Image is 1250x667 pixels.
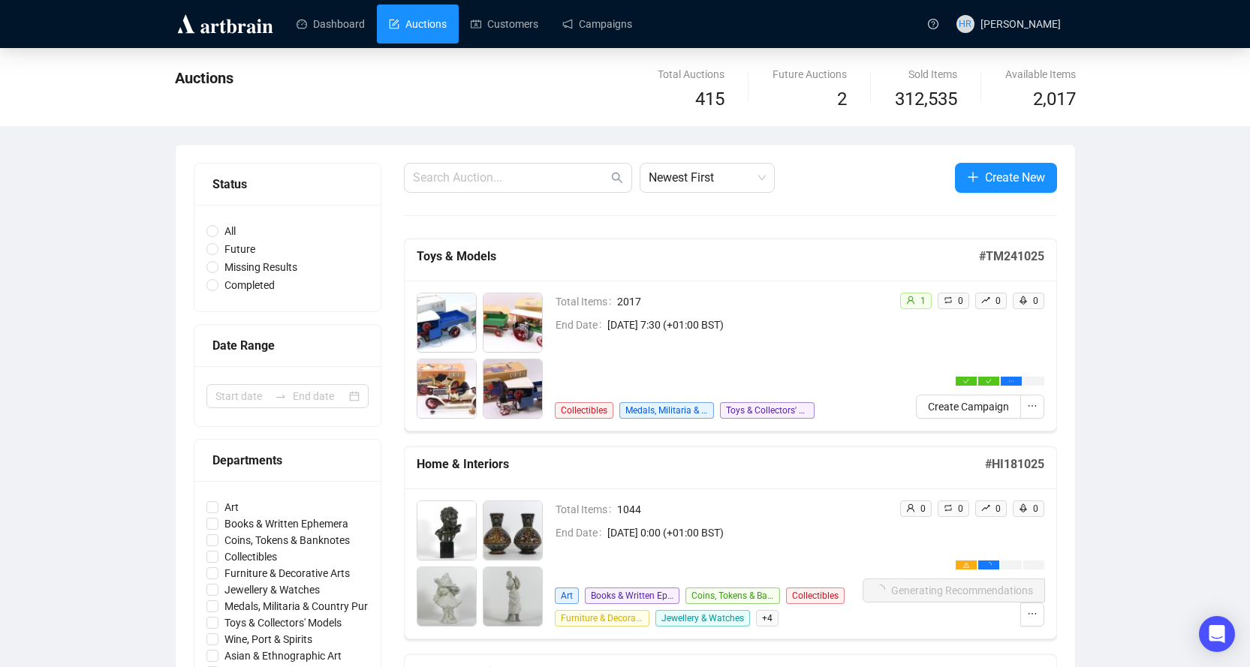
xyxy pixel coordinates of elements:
[555,610,649,626] span: Furniture & Decorative Arts
[959,17,971,32] span: HR
[895,66,957,83] div: Sold Items
[685,587,780,604] span: Coins, Tokens & Banknotes
[1027,401,1038,411] span: ellipsis
[417,567,476,626] img: 3_1.jpg
[556,524,607,541] span: End Date
[695,89,724,110] span: 415
[218,532,356,548] span: Coins, Tokens & Banknotes
[1199,616,1235,652] div: Open Intercom Messenger
[556,501,617,518] span: Total Items
[985,455,1044,473] h5: # HI181025
[1019,296,1028,305] span: rocket
[297,5,365,44] a: Dashboard
[212,451,363,470] div: Departments
[404,239,1057,431] a: Toys & Models#TM241025Total Items2017End Date[DATE] 7:30 (+01:00 BST)CollectiblesMedals, Militari...
[920,296,926,306] span: 1
[1027,608,1038,619] span: ellipsis
[218,598,396,614] span: Medals, Militaria & Country Pursuits
[980,18,1061,30] span: [PERSON_NAME]
[218,647,348,664] span: Asian & Ethnographic Art
[417,293,476,352] img: 1_1.jpg
[786,587,845,604] span: Collectibles
[928,19,938,29] span: question-circle
[928,398,1009,415] span: Create Campaign
[483,567,542,626] img: 4_1.jpg
[611,172,623,184] span: search
[218,499,245,515] span: Art
[417,248,979,266] h5: Toys & Models
[218,565,356,581] span: Furniture & Decorative Arts
[920,503,926,514] span: 0
[1033,296,1038,306] span: 0
[955,163,1057,193] button: Create New
[607,317,887,333] span: [DATE] 7:30 (+01:00 BST)
[720,402,815,419] span: Toys & Collectors' Models
[756,610,779,626] span: + 4
[483,501,542,560] img: 2_1.jpg
[1033,503,1038,514] span: 0
[483,293,542,352] img: 2_1.jpg
[1008,378,1014,384] span: ellipsis
[275,390,287,402] span: to
[837,89,847,110] span: 2
[979,248,1044,266] h5: # TM241025
[417,455,985,473] h5: Home & Interiors
[555,402,613,419] span: Collectibles
[607,524,863,541] span: [DATE] 0:00 (+01:00 BST)
[404,446,1057,639] a: Home & Interiors#HI181025Total Items1044End Date[DATE] 0:00 (+01:00 BST)ArtBooks & Written Epheme...
[963,378,969,384] span: check
[981,296,990,305] span: rise
[417,501,476,560] img: 1_1.jpg
[471,5,538,44] a: Customers
[413,169,608,187] input: Search Auction...
[1019,503,1028,512] span: rocket
[585,587,679,604] span: Books & Written Ephemera
[617,293,887,310] span: 2017
[655,610,750,626] span: Jewellery & Watches
[389,5,447,44] a: Auctions
[175,12,276,36] img: logo
[483,359,542,418] img: 4_1.jpg
[175,69,233,87] span: Auctions
[212,336,363,355] div: Date Range
[985,168,1045,187] span: Create New
[906,503,915,512] span: user
[967,171,979,183] span: plus
[619,402,714,419] span: Medals, Militaria & Country Pursuits
[293,388,346,404] input: End date
[1005,66,1076,83] div: Available Items
[218,277,281,293] span: Completed
[218,241,261,257] span: Future
[963,562,969,568] span: warning
[649,164,766,192] span: Newest First
[617,501,863,518] span: 1044
[218,631,318,647] span: Wine, Port & Spirits
[773,66,847,83] div: Future Auctions
[275,390,287,402] span: swap-right
[995,503,1001,514] span: 0
[218,614,348,631] span: Toys & Collectors' Models
[555,587,579,604] span: Art
[995,296,1001,306] span: 0
[218,223,242,239] span: All
[958,296,963,306] span: 0
[218,581,326,598] span: Jewellery & Watches
[1033,86,1076,114] span: 2,017
[895,86,957,114] span: 312,535
[944,503,953,512] span: retweet
[212,175,363,194] div: Status
[981,503,990,512] span: rise
[906,296,915,305] span: user
[916,395,1021,419] button: Create Campaign
[944,296,953,305] span: retweet
[417,359,476,418] img: 3_1.jpg
[215,388,269,404] input: Start date
[658,66,724,83] div: Total Auctions
[218,548,283,565] span: Collectibles
[986,378,992,384] span: check
[863,578,1045,602] button: Generating Recommendations
[562,5,632,44] a: Campaigns
[218,259,303,275] span: Missing Results
[958,503,963,514] span: 0
[218,515,354,532] span: Books & Written Ephemera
